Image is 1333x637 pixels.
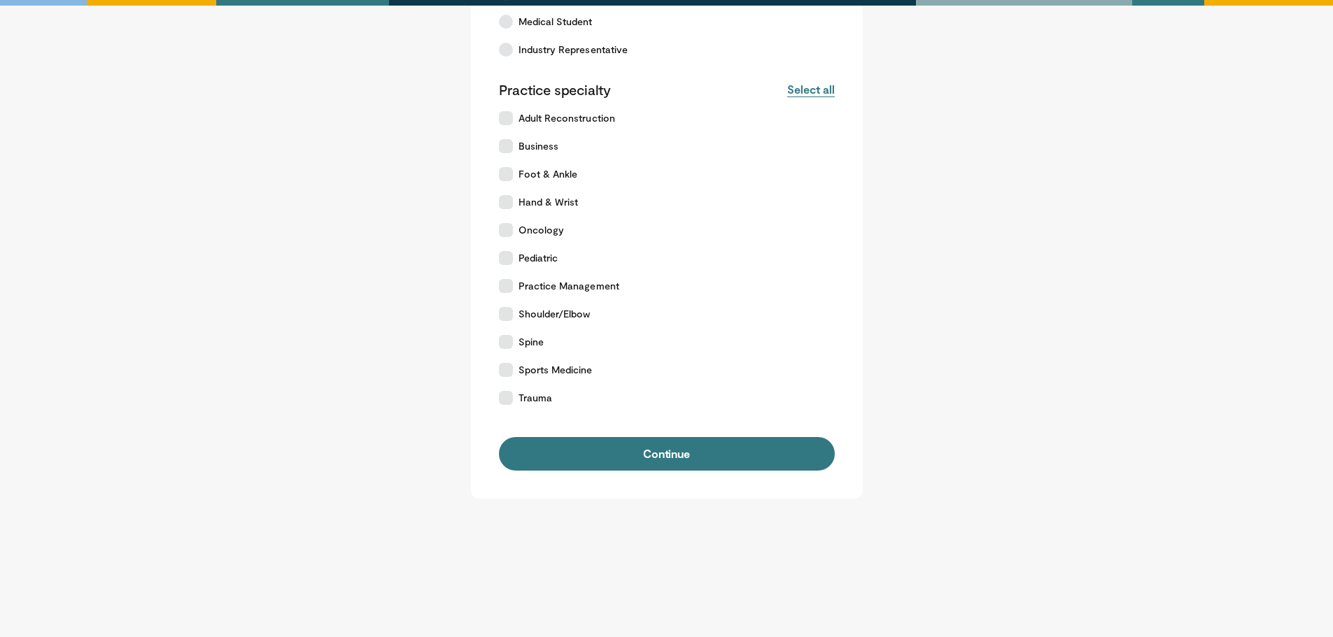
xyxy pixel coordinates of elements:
span: Adult Reconstruction [519,111,615,125]
span: Hand & Wrist [519,195,579,209]
p: Practice specialty [499,80,611,99]
button: Select all [787,82,834,97]
span: Shoulder/Elbow [519,307,591,321]
span: Business [519,139,559,153]
span: Oncology [519,223,565,237]
span: Spine [519,335,544,349]
span: Pediatric [519,251,558,265]
span: Trauma [519,391,552,405]
span: Practice Management [519,279,619,293]
span: Foot & Ankle [519,167,578,181]
span: Medical Student [519,15,593,29]
span: Sports Medicine [519,363,593,377]
button: Continue [499,437,835,471]
span: Industry Representative [519,43,628,57]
